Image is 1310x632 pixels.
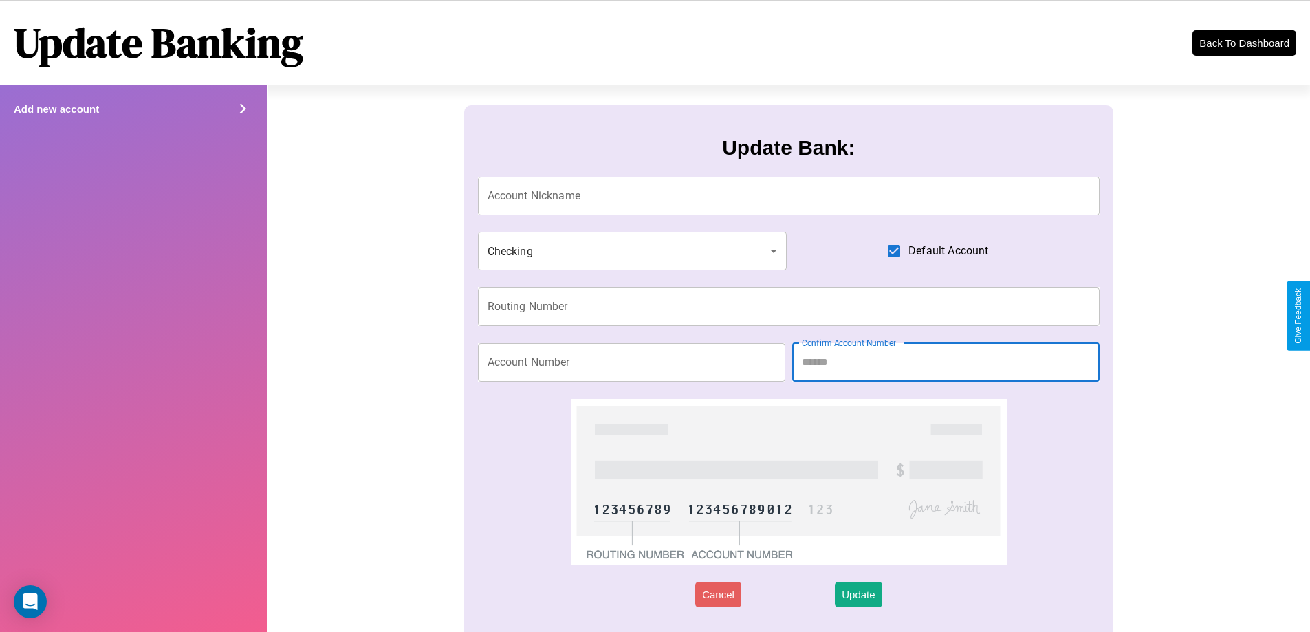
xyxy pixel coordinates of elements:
[722,136,855,160] h3: Update Bank:
[695,582,741,607] button: Cancel
[1293,288,1303,344] div: Give Feedback
[478,232,787,270] div: Checking
[802,337,896,349] label: Confirm Account Number
[14,103,99,115] h4: Add new account
[14,585,47,618] div: Open Intercom Messenger
[1192,30,1296,56] button: Back To Dashboard
[835,582,882,607] button: Update
[571,399,1006,565] img: check
[908,243,988,259] span: Default Account
[14,14,303,71] h1: Update Banking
